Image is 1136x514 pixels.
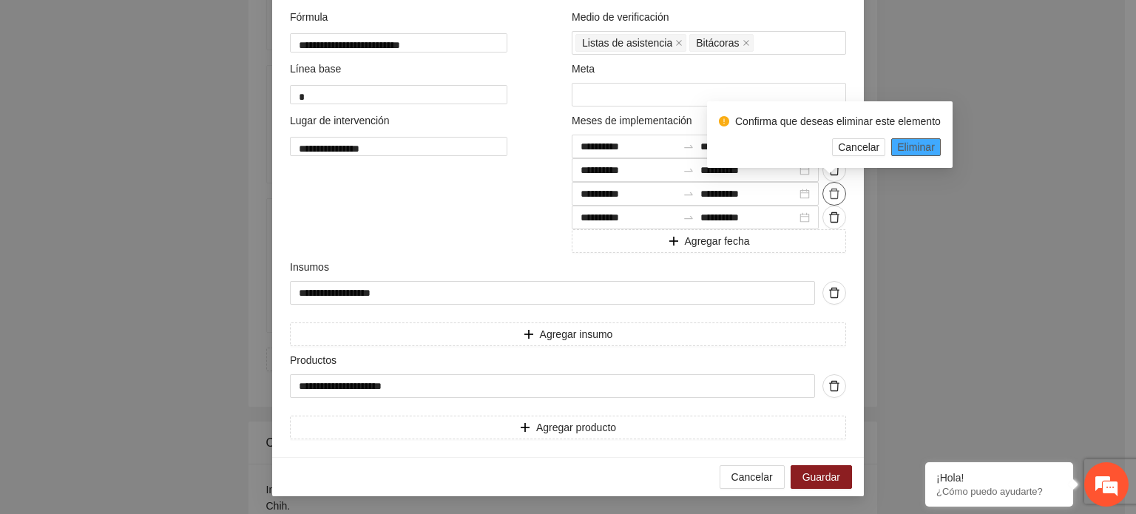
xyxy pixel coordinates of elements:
span: Productos [290,352,342,368]
span: to [683,164,694,176]
span: close [675,39,683,47]
span: plus [524,329,534,341]
span: Guardar [802,469,840,485]
span: Línea base [290,61,347,77]
span: Bitácoras [696,35,739,51]
span: plus [520,422,530,434]
span: delete [823,212,845,223]
div: ¡Hola! [936,472,1062,484]
div: Confirma que deseas eliminar este elemento [735,113,941,129]
button: Eliminar [891,138,941,156]
div: Minimizar ventana de chat en vivo [243,7,278,43]
span: Medio de verificación [572,9,674,25]
span: swap-right [683,141,694,152]
button: plusAgregar fecha [572,229,846,253]
span: swap-right [683,212,694,223]
span: Bitácoras [689,34,753,52]
button: delete [822,206,846,229]
span: Meses de implementación [572,112,697,129]
span: Estamos en línea. [86,171,204,320]
button: Cancelar [832,138,885,156]
span: Cancelar [731,469,773,485]
span: swap-right [683,164,694,176]
span: to [683,212,694,223]
span: Agregar insumo [540,326,613,342]
span: delete [823,287,845,299]
button: delete [822,374,846,398]
span: plus [669,236,679,248]
span: close [743,39,750,47]
button: plusAgregar producto [290,416,846,439]
span: Listas de asistencia [575,34,686,52]
span: delete [823,380,845,392]
button: plusAgregar insumo [290,322,846,346]
span: Insumos [290,259,335,275]
span: Fórmula [290,9,334,25]
span: Lugar de intervención [290,112,395,129]
span: Meta [572,61,601,77]
span: Agregar producto [536,419,616,436]
p: ¿Cómo puedo ayudarte? [936,486,1062,497]
span: to [683,141,694,152]
span: swap-right [683,188,694,200]
button: delete [822,281,846,305]
span: Cancelar [838,139,879,155]
textarea: Escriba su mensaje y pulse “Intro” [7,351,282,402]
button: Cancelar [720,465,785,489]
button: delete [822,182,846,206]
span: Eliminar [897,139,935,155]
button: Guardar [791,465,852,489]
span: delete [823,188,845,200]
span: Agregar fecha [685,233,750,249]
div: Chatee con nosotros ahora [77,75,248,95]
span: to [683,188,694,200]
span: Listas de asistencia [582,35,672,51]
span: exclamation-circle [719,116,729,126]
